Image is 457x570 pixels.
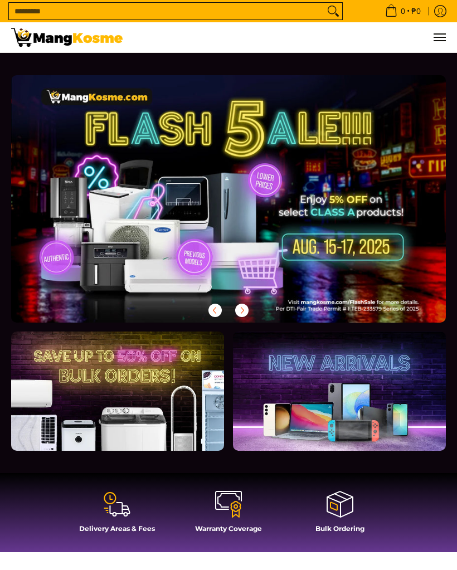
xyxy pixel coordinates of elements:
button: Next [230,298,254,323]
span: ₱0 [410,7,422,15]
ul: Customer Navigation [134,22,446,52]
h4: Warranty Coverage [178,524,279,533]
a: Delivery Areas & Fees [67,490,167,541]
button: Menu [432,22,446,52]
img: Mang Kosme: Your Home Appliances Warehouse Sale Partner! [11,28,123,47]
button: Previous [203,298,227,323]
a: Bulk Ordering [290,490,390,541]
h4: Delivery Areas & Fees [67,524,167,533]
button: Search [324,3,342,20]
nav: Main Menu [134,22,446,52]
h4: Bulk Ordering [290,524,390,533]
span: • [382,5,424,17]
a: Warranty Coverage [178,490,279,541]
span: 0 [399,7,407,15]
